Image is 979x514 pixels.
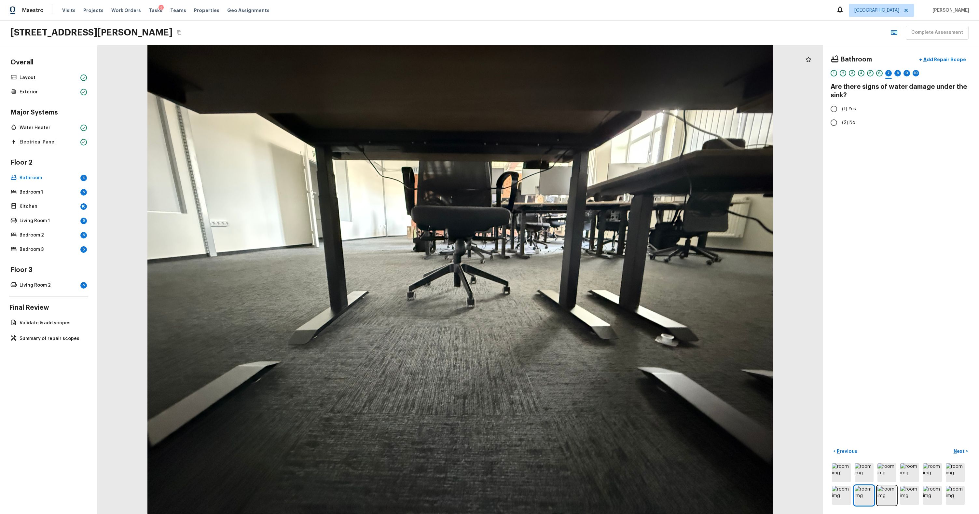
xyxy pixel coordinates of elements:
img: room img [832,463,851,482]
div: 6 [876,70,883,76]
p: Water Heater [20,125,78,131]
p: Layout [20,74,78,81]
img: room img [832,486,851,505]
p: Summary of repair scopes [20,335,84,342]
img: room img [923,463,942,482]
img: room img [900,463,919,482]
div: 8 [894,70,901,76]
div: 9 [903,70,910,76]
img: room img [946,463,965,482]
img: room img [923,486,942,505]
div: 1 [831,70,837,76]
div: 5 [80,246,87,253]
p: Exterior [20,89,78,95]
h4: Floor 3 [9,266,88,276]
div: 2 [159,5,164,11]
p: Bedroom 3 [20,246,78,253]
h4: Major Systems [9,108,88,118]
div: 5 [80,232,87,238]
div: 4 [80,175,87,181]
span: Properties [194,7,219,14]
h4: Floor 2 [9,158,88,168]
span: Work Orders [111,7,141,14]
span: Teams [170,7,186,14]
p: Previous [835,448,857,454]
div: 7 [885,70,892,76]
h4: Final Review [9,304,88,312]
span: Projects [83,7,103,14]
p: Bedroom 2 [20,232,78,238]
img: room img [855,486,874,505]
p: Next [954,448,966,454]
img: room img [877,463,896,482]
p: Kitchen [20,203,78,210]
span: (1) Yes [842,106,856,112]
button: Next> [950,446,971,457]
img: room img [900,486,919,505]
p: Living Room 2 [20,282,78,289]
p: Electrical Panel [20,139,78,145]
h4: Overall [9,58,88,68]
span: Visits [62,7,76,14]
div: 5 [80,218,87,224]
button: +Add Repair Scope [914,53,971,66]
h4: Bathroom [840,55,872,64]
span: Maestro [22,7,44,14]
p: Validate & add scopes [20,320,84,326]
img: room img [946,486,965,505]
span: [PERSON_NAME] [930,7,969,14]
button: Copy Address [175,28,184,37]
img: room img [855,463,874,482]
p: Living Room 1 [20,218,78,224]
div: 5 [867,70,874,76]
span: Tasks [149,8,162,13]
p: Add Repair Scope [922,56,966,63]
h2: [STREET_ADDRESS][PERSON_NAME] [10,27,172,38]
div: 5 [80,189,87,196]
p: Bathroom [20,175,78,181]
span: (2) No [842,119,855,126]
img: room img [877,486,896,505]
div: 4 [858,70,864,76]
div: 5 [80,282,87,289]
div: 2 [840,70,846,76]
div: 3 [849,70,855,76]
span: Geo Assignments [227,7,269,14]
div: 10 [80,203,87,210]
h4: Are there signs of water damage under the sink? [831,83,971,100]
div: 10 [913,70,919,76]
button: <Previous [831,446,860,457]
span: [GEOGRAPHIC_DATA] [854,7,899,14]
p: Bedroom 1 [20,189,78,196]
